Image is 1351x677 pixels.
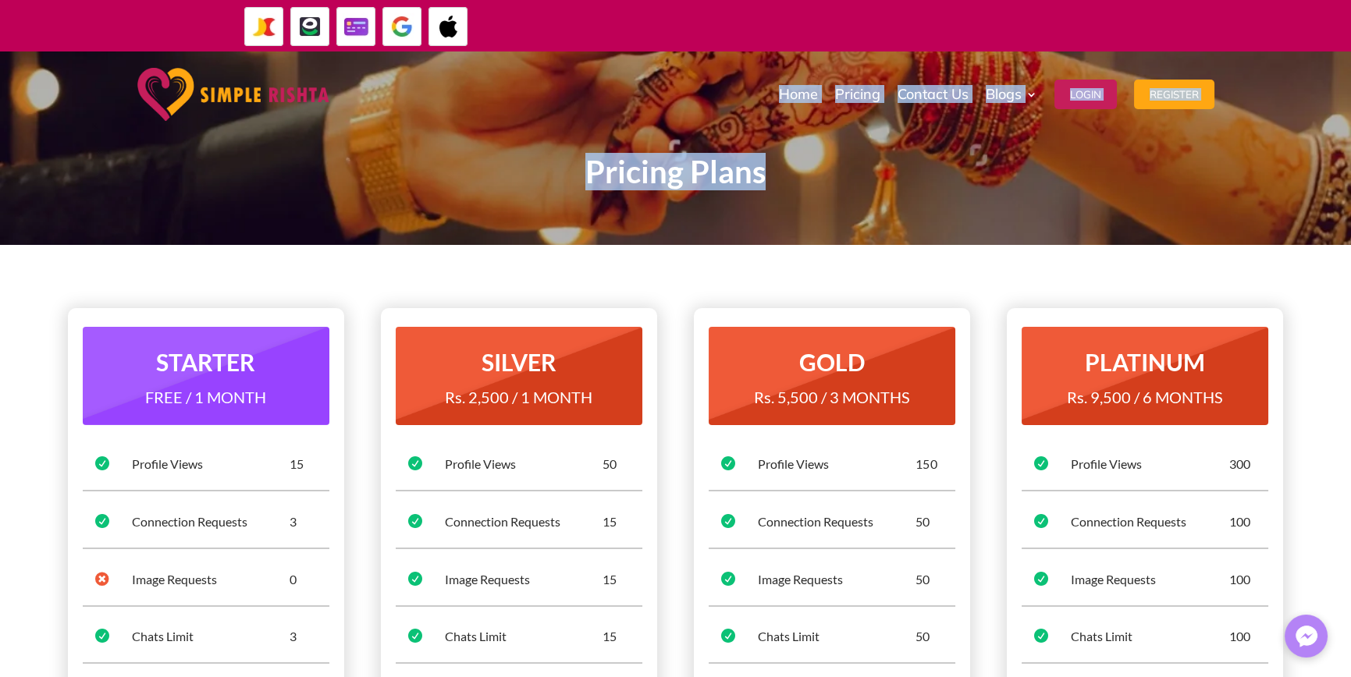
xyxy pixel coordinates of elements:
span:  [1034,456,1048,470]
div: Image Requests [132,571,290,588]
span:  [721,629,735,643]
div: Chats Limit [758,628,915,645]
a: Contact Us [898,55,969,133]
span:  [721,456,735,470]
span:  [408,629,422,643]
span:  [95,629,109,643]
a: Register [1134,55,1214,133]
span:  [721,572,735,586]
button: Register [1134,80,1214,109]
strong: STARTER [156,348,255,376]
div: Connection Requests [758,513,915,530]
div: Image Requests [1071,571,1228,588]
span:  [408,572,422,586]
div: Image Requests [445,571,603,588]
div: Profile Views [1071,455,1228,473]
strong: SILVER [482,348,556,376]
div: Chats Limit [1071,628,1228,645]
div: Chats Limit [445,628,603,645]
span: Rs. 5,500 / 3 MONTHS [754,388,910,406]
div: Image Requests [758,571,915,588]
span:  [95,456,109,470]
span:  [408,456,422,470]
div: Profile Views [445,455,603,473]
span: Rs. 2,500 / 1 MONTH [445,388,592,406]
a: Blogs [986,55,1037,133]
img: Messenger [1291,621,1322,652]
strong: PLATINUM [1085,348,1205,376]
div: Profile Views [758,455,915,473]
span:  [95,572,109,586]
div: Chats Limit [132,628,290,645]
div: Profile Views [132,455,290,473]
a: Home [779,55,818,133]
span: Rs. 9,500 / 6 MONTHS [1067,388,1223,406]
span:  [1034,629,1048,643]
strong: GOLD [799,348,865,376]
span:  [95,514,109,528]
a: Pricing [835,55,880,133]
span:  [408,514,422,528]
span:  [1034,514,1048,528]
div: Connection Requests [1071,513,1228,530]
p: Pricing Plans [254,163,1097,182]
span:  [1034,572,1048,586]
span:  [721,514,735,528]
button: Login [1054,80,1117,109]
div: Connection Requests [132,513,290,530]
a: Login [1054,55,1117,133]
div: Connection Requests [445,513,603,530]
span: FREE / 1 MONTH [145,388,266,406]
